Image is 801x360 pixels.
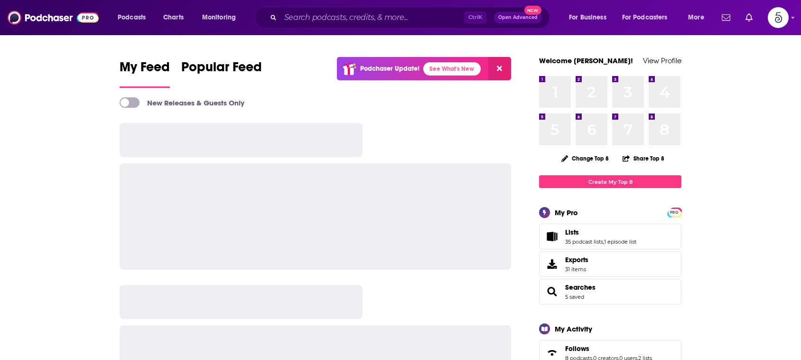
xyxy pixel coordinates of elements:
a: Searches [565,283,596,292]
a: 1 episode list [604,238,636,245]
span: PRO [669,209,680,216]
a: Lists [565,228,636,237]
span: Follows [565,344,589,353]
span: Logged in as Spiral5-G2 [768,7,789,28]
span: 31 items [565,266,588,273]
span: More [688,11,704,24]
a: 35 podcast lists [565,238,603,245]
span: New [524,6,541,15]
a: Create My Top 8 [539,175,681,188]
button: open menu [111,10,158,25]
span: Lists [539,224,681,249]
a: Popular Feed [181,59,262,88]
div: My Pro [555,208,578,217]
div: My Activity [555,324,592,333]
input: Search podcasts, credits, & more... [280,10,464,25]
button: Change Top 8 [556,152,615,164]
span: For Business [569,11,606,24]
a: Exports [539,251,681,277]
span: Searches [539,279,681,304]
span: For Podcasters [622,11,668,24]
span: Monitoring [202,11,236,24]
p: Podchaser Update! [360,65,419,73]
a: Follows [542,346,561,360]
span: My Feed [120,59,170,81]
button: open menu [562,10,618,25]
a: See What's New [423,62,481,76]
button: open menu [681,10,716,25]
span: Open Advanced [498,15,538,20]
span: , [603,238,604,245]
span: Exports [542,257,561,271]
a: View Profile [643,56,681,65]
span: Lists [565,228,579,237]
a: My Feed [120,59,170,88]
div: Search podcasts, credits, & more... [263,7,559,28]
a: Show notifications dropdown [718,9,734,26]
a: Follows [565,344,652,353]
button: Share Top 8 [622,149,665,168]
img: User Profile [768,7,789,28]
button: Open AdvancedNew [494,12,542,23]
button: open menu [616,10,681,25]
a: Lists [542,230,561,243]
span: Podcasts [118,11,146,24]
img: Podchaser - Follow, Share and Rate Podcasts [8,9,99,27]
span: Ctrl K [464,11,486,24]
span: Popular Feed [181,59,262,81]
span: Charts [163,11,184,24]
a: Welcome [PERSON_NAME]! [539,56,633,65]
span: Exports [565,256,588,264]
button: Show profile menu [768,7,789,28]
a: Charts [157,10,189,25]
a: 5 saved [565,294,584,300]
a: New Releases & Guests Only [120,97,244,108]
button: open menu [196,10,248,25]
a: PRO [669,208,680,216]
a: Show notifications dropdown [742,9,756,26]
a: Searches [542,285,561,298]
